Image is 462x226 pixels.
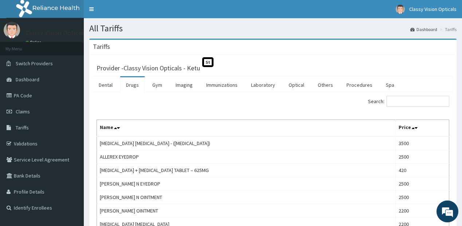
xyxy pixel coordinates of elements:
p: Classy Vision Opticals [26,30,87,36]
input: Search: [387,96,449,107]
td: [PERSON_NAME] N EYEDROP [97,177,396,191]
td: ALLEREX EYEDROP [97,150,396,164]
a: Gym [146,77,168,93]
h3: Provider - Classy Vision Opticals - Ketu [97,65,200,71]
span: Claims [16,108,30,115]
td: [PERSON_NAME] N OINTMENT [97,191,396,204]
a: Dashboard [410,26,437,32]
a: Imaging [170,77,199,93]
a: Procedures [341,77,378,93]
img: User Image [4,22,20,38]
li: Tariffs [438,26,457,32]
span: St [202,57,214,67]
span: Switch Providers [16,60,53,67]
td: 420 [395,164,449,177]
span: Dashboard [16,76,39,83]
td: 2500 [395,191,449,204]
a: Online [26,40,43,45]
span: Classy Vision Opticals [409,6,457,12]
th: Price [395,120,449,137]
td: [MEDICAL_DATA] + [MEDICAL_DATA] TABLET – 625MG [97,164,396,177]
a: Spa [380,77,400,93]
th: Name [97,120,396,137]
td: [PERSON_NAME] OINTMENT [97,204,396,218]
td: 2200 [395,204,449,218]
td: 2500 [395,177,449,191]
a: Immunizations [200,77,243,93]
h3: Tariffs [93,43,110,50]
td: [MEDICAL_DATA] [MEDICAL_DATA] - ([MEDICAL_DATA]) [97,136,396,150]
a: Dental [93,77,118,93]
h1: All Tariffs [89,24,457,33]
label: Search: [368,96,449,107]
a: Others [312,77,339,93]
img: User Image [396,5,405,14]
span: Tariffs [16,124,29,131]
a: Optical [283,77,310,93]
td: 3500 [395,136,449,150]
td: 2500 [395,150,449,164]
a: Drugs [120,77,145,93]
a: Laboratory [245,77,281,93]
